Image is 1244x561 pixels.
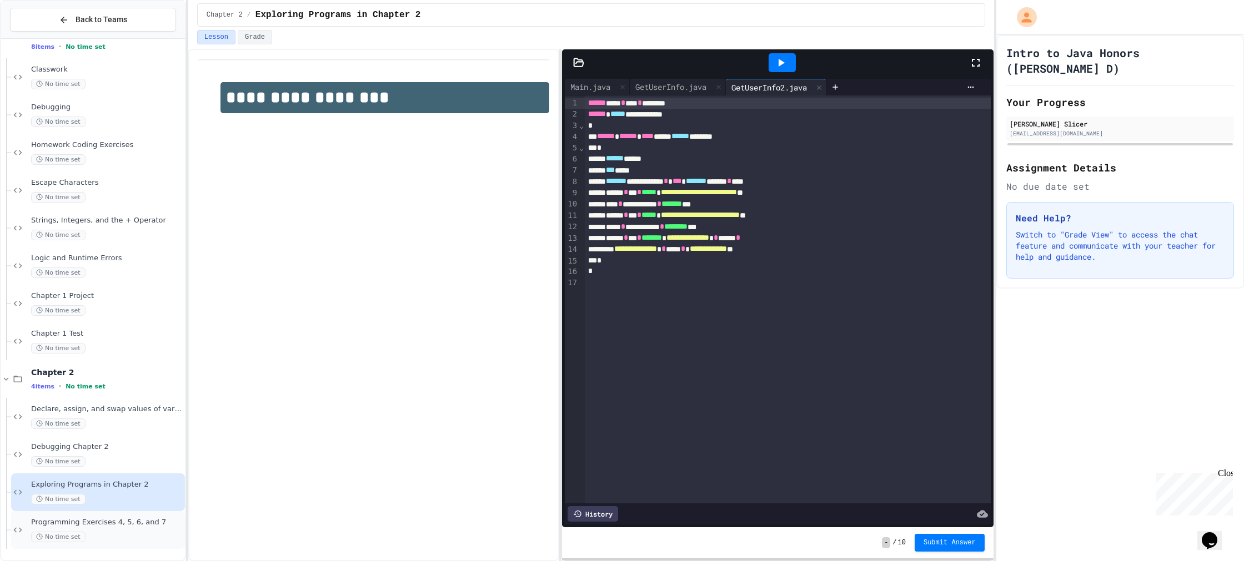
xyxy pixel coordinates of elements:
div: GetUserInfo.java [630,79,726,95]
div: 6 [565,154,579,165]
span: Fold line [579,121,584,130]
div: 2 [565,109,579,120]
div: 9 [565,188,579,199]
span: No time set [66,383,106,390]
button: Lesson [197,30,235,44]
span: 10 [898,538,906,547]
span: No time set [31,494,86,504]
span: No time set [31,192,86,203]
div: Main.java [565,81,616,93]
div: 15 [565,256,579,267]
span: / [247,11,251,19]
span: Programming Exercises 4, 5, 6, and 7 [31,518,183,527]
h3: Need Help? [1016,211,1225,225]
span: Chapter 2 [207,11,243,19]
span: 8 items [31,43,54,50]
span: Classwork [31,65,183,74]
button: Back to Teams [10,8,176,32]
div: 8 [565,176,579,188]
span: No time set [31,343,86,353]
div: 7 [565,165,579,176]
span: No time set [31,267,86,278]
span: No time set [31,456,86,467]
span: Debugging [31,103,183,112]
div: 13 [565,233,579,244]
span: Exploring Programs in Chapter 2 [31,480,183,489]
iframe: chat widget [1197,517,1233,550]
div: Main.java [565,79,630,95]
div: GetUserInfo2.java [726,79,826,95]
div: Chat with us now!Close [4,4,77,70]
span: No time set [31,230,86,240]
h2: Your Progress [1006,94,1234,110]
span: • [59,382,61,391]
span: Debugging Chapter 2 [31,442,183,452]
span: Chapter 2 [31,367,183,377]
div: No due date set [1006,180,1234,193]
span: No time set [66,43,106,50]
span: Escape Characters [31,178,183,188]
span: No time set [31,305,86,316]
button: Submit Answer [915,534,985,552]
span: Back to Teams [76,14,127,26]
span: Fold line [579,143,584,152]
div: History [568,506,618,522]
span: No time set [31,117,86,127]
span: - [882,537,890,548]
div: 11 [565,210,579,221]
span: Exploring Programs in Chapter 2 [255,8,421,22]
div: GetUserInfo.java [630,81,712,93]
div: 12 [565,221,579,233]
span: Homework Coding Exercises [31,140,183,150]
div: 16 [565,266,579,277]
h2: Assignment Details [1006,160,1234,175]
div: 5 [565,143,579,154]
div: 17 [565,277,579,289]
span: No time set [31,154,86,165]
div: 3 [565,120,579,132]
div: 1 [565,98,579,109]
p: Switch to "Grade View" to access the chat feature and communicate with your teacher for help and ... [1016,229,1225,262]
span: No time set [31,79,86,89]
iframe: chat widget [1152,468,1233,515]
span: 4 items [31,383,54,390]
span: Declare, assign, and swap values of variables [31,405,183,414]
div: My Account [1005,4,1040,30]
div: [EMAIL_ADDRESS][DOMAIN_NAME] [1010,129,1231,138]
span: Logic and Runtime Errors [31,254,183,263]
span: Strings, Integers, and the + Operator [31,216,183,225]
div: [PERSON_NAME] Slicer [1010,119,1231,129]
span: • [59,42,61,51]
div: GetUserInfo2.java [726,82,812,93]
span: Chapter 1 Test [31,329,183,338]
span: No time set [31,418,86,429]
div: 14 [565,244,579,255]
span: Chapter 1 Project [31,291,183,301]
span: Submit Answer [924,538,976,547]
div: 4 [565,132,579,143]
h1: Intro to Java Honors ([PERSON_NAME] D) [1006,45,1234,76]
span: / [892,538,896,547]
button: Grade [238,30,272,44]
div: 10 [565,199,579,210]
span: No time set [31,532,86,542]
